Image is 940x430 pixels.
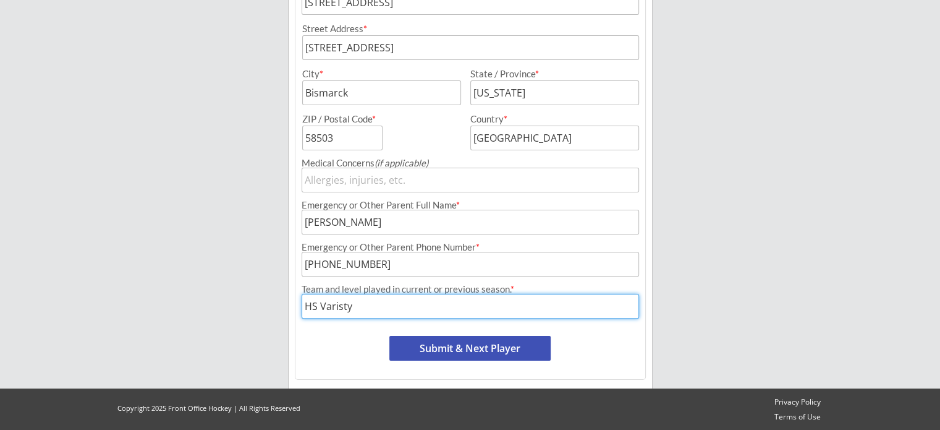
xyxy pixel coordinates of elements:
[302,114,459,124] div: ZIP / Postal Code
[375,157,428,168] em: (if applicable)
[302,200,639,210] div: Emergency or Other Parent Full Name
[302,69,459,79] div: City
[302,285,639,294] div: Team and level played in current or previous season.
[106,403,312,413] div: Copyright 2025 Front Office Hockey | All Rights Reserved
[769,412,826,423] a: Terms of Use
[470,114,624,124] div: Country
[302,243,639,252] div: Emergency or Other Parent Phone Number
[389,336,551,361] button: Submit & Next Player
[302,158,639,168] div: Medical Concerns
[470,69,624,79] div: State / Province
[302,168,639,192] input: Allergies, injuries, etc.
[302,24,639,33] div: Street Address
[769,397,826,408] a: Privacy Policy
